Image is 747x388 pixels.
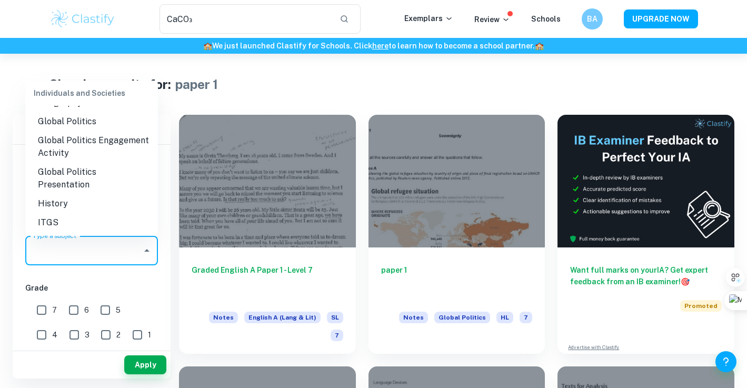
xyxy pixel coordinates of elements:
[179,115,356,354] a: Graded English A Paper 1 - Level 7NotesEnglish A (Lang & Lit)SL7
[25,112,158,131] li: Global Politics
[148,329,151,341] span: 1
[404,13,453,24] p: Exemplars
[399,312,428,323] span: Notes
[25,81,158,106] div: Individuals and Societies
[680,300,722,312] span: Promoted
[327,312,343,323] span: SL
[25,194,158,213] li: History
[531,15,561,23] a: Schools
[372,42,389,50] a: here
[116,304,121,316] span: 5
[496,312,513,323] span: HL
[535,42,544,50] span: 🏫
[49,8,116,29] img: Clastify logo
[582,8,603,29] button: BA
[557,115,734,354] a: Want full marks on yourIA? Get expert feedback from an IB examiner!PromotedAdvertise with Clastify
[192,264,343,299] h6: Graded English A Paper 1 - Level 7
[715,351,736,372] button: Help and Feedback
[85,329,89,341] span: 3
[570,264,722,287] h6: Want full marks on your IA ? Get expert feedback from an IB examiner!
[244,312,321,323] span: English A (Lang & Lit)
[84,304,89,316] span: 6
[49,75,171,94] h1: Showing results for:
[474,14,510,25] p: Review
[568,344,619,351] a: Advertise with Clastify
[2,40,745,52] h6: We just launched Clastify for Schools. Click to learn how to become a school partner.
[586,13,598,25] h6: BA
[25,131,158,163] li: Global Politics Engagement Activity
[381,264,533,299] h6: paper 1
[25,282,158,294] h6: Grade
[520,312,532,323] span: 7
[124,355,166,374] button: Apply
[557,115,734,247] img: Thumbnail
[25,163,158,194] li: Global Politics Presentation
[681,277,690,286] span: 🎯
[116,329,121,341] span: 2
[52,329,57,341] span: 4
[175,75,218,94] h1: paper 1
[209,312,238,323] span: Notes
[25,213,158,232] li: ITGS
[25,232,158,251] li: Digital Society
[331,330,343,341] span: 7
[52,304,57,316] span: 7
[434,312,490,323] span: Global Politics
[368,115,545,354] a: paper 1NotesGlobal PoliticsHL7
[140,243,154,258] button: Close
[203,42,212,50] span: 🏫
[13,115,171,144] h6: Filter exemplars
[624,9,698,28] button: UPGRADE NOW
[160,4,332,34] input: Search for any exemplars...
